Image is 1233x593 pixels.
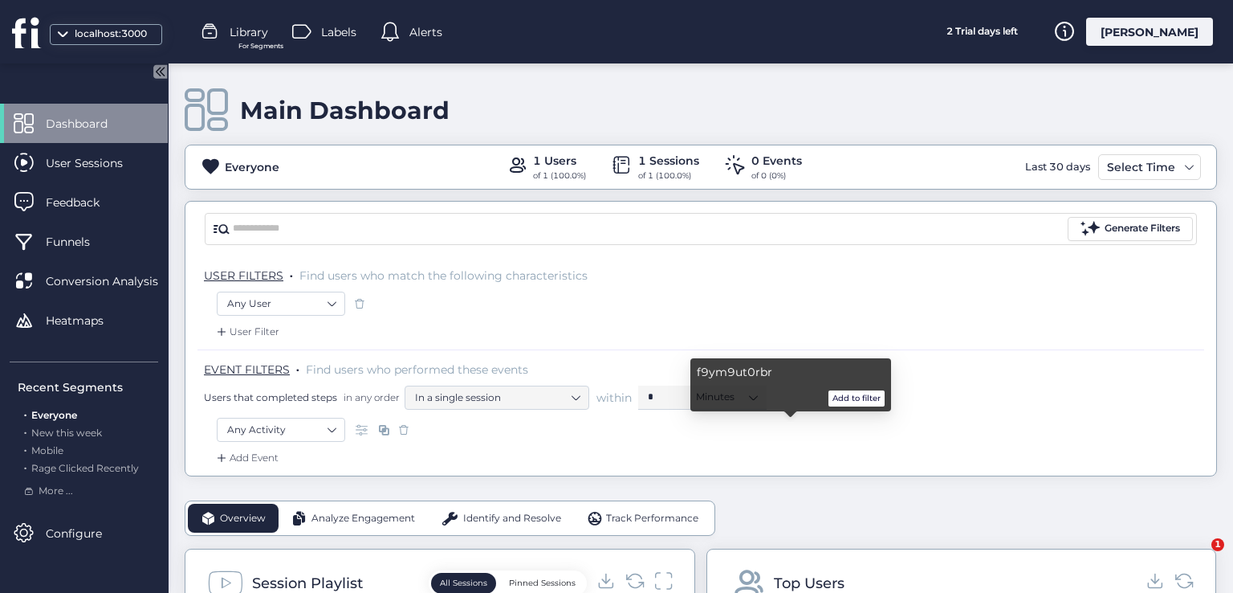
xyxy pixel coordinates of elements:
[340,391,400,404] span: in any order
[31,444,63,456] span: Mobile
[46,525,126,542] span: Configure
[31,409,77,421] span: Everyone
[31,462,139,474] span: Rage Clicked Recently
[204,391,337,404] span: Users that completed steps
[46,194,124,211] span: Feedback
[533,170,586,182] div: of 1 (100.0%)
[46,233,114,251] span: Funnels
[220,511,266,526] span: Overview
[204,268,283,283] span: USER FILTERS
[296,359,299,375] span: .
[321,23,356,41] span: Labels
[306,362,528,377] span: Find users who performed these events
[1068,217,1193,241] button: Generate Filters
[290,265,293,281] span: .
[1021,154,1094,180] div: Last 30 days
[606,511,698,526] span: Track Performance
[299,268,588,283] span: Find users who match the following characteristics
[922,18,1042,46] div: 2 Trial days left
[24,423,26,439] span: .
[46,154,147,172] span: User Sessions
[311,511,415,526] span: Analyze Engagement
[1178,538,1217,577] iframe: Intercom live chat
[638,170,699,182] div: of 1 (100.0%)
[696,385,757,409] nz-select-item: Minutes
[46,272,182,290] span: Conversion Analysis
[204,362,290,377] span: EVENT FILTERS
[214,324,279,340] div: User Filter
[638,152,699,170] div: 1 Sessions
[415,386,579,410] nz-select-item: In a single session
[227,292,335,316] nz-select-item: Any User
[596,390,632,406] span: within
[46,312,128,329] span: Heatmaps
[46,115,132,133] span: Dashboard
[409,23,442,41] span: Alerts
[39,484,73,499] span: More ...
[18,378,158,396] div: Recent Segments
[238,41,283,51] span: For Segments
[24,459,26,474] span: .
[31,427,102,439] span: New this week
[214,450,279,466] div: Add Event
[225,158,279,176] div: Everyone
[24,406,26,421] span: .
[751,170,802,182] div: of 0 (0%)
[1103,157,1179,177] div: Select Time
[240,96,450,125] div: Main Dashboard
[1105,221,1180,236] div: Generate Filters
[24,441,26,456] span: .
[71,27,151,42] div: localhost:3000
[1211,538,1224,551] span: 1
[1086,18,1213,46] div: [PERSON_NAME]
[463,511,561,526] span: Identify and Resolve
[533,152,586,170] div: 1 Users
[751,152,802,170] div: 0 Events
[227,418,335,442] nz-select-item: Any Activity
[230,23,268,41] span: Library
